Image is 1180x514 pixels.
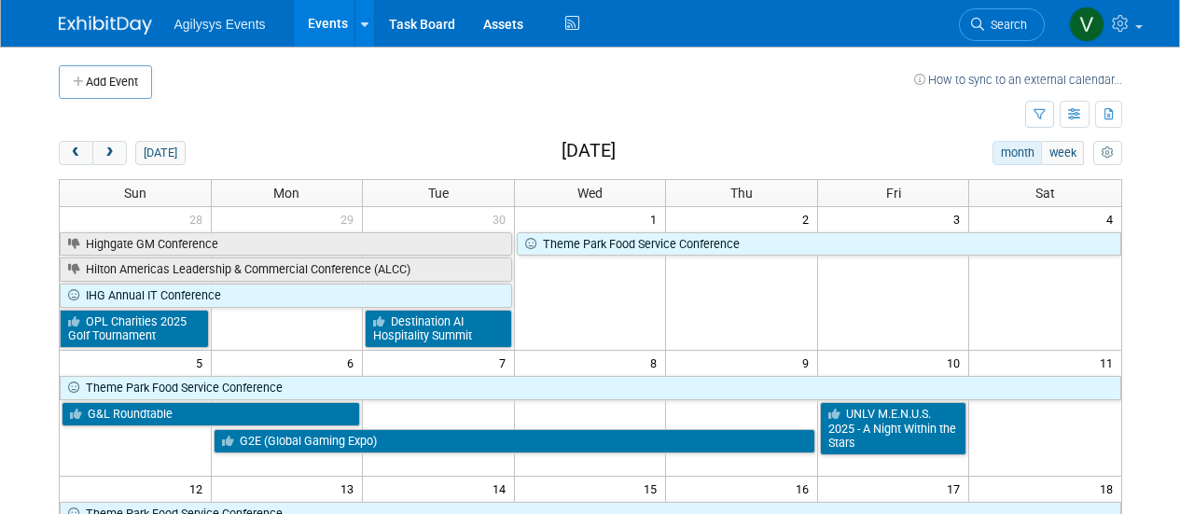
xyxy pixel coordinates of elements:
a: Highgate GM Conference [60,232,512,257]
button: week [1041,141,1084,165]
span: 9 [800,351,817,374]
span: Mon [273,186,299,201]
a: Destination AI Hospitality Summit [365,310,512,348]
a: IHG Annual IT Conference [60,284,512,308]
a: OPL Charities 2025 Golf Tournament [60,310,209,348]
button: myCustomButton [1093,141,1121,165]
span: 12 [187,477,211,500]
span: Sat [1035,186,1055,201]
button: month [993,141,1042,165]
a: G2E (Global Gaming Expo) [214,429,815,453]
button: prev [59,141,93,165]
a: UNLV M.E.N.U.S. 2025 - A Night Within the Stars [820,402,967,455]
a: How to sync to an external calendar... [914,73,1122,87]
span: 2 [800,207,817,230]
span: Search [984,18,1027,32]
button: Add Event [59,65,152,99]
button: next [92,141,127,165]
span: Sun [124,186,146,201]
span: Agilysys Events [174,17,266,32]
h2: [DATE] [562,141,616,161]
span: 8 [648,351,665,374]
span: 6 [345,351,362,374]
span: 13 [339,477,362,500]
span: Fri [886,186,901,201]
span: Tue [428,186,449,201]
span: 18 [1098,477,1121,500]
span: 28 [187,207,211,230]
span: 29 [339,207,362,230]
span: Wed [577,186,603,201]
span: 7 [497,351,514,374]
span: 16 [794,477,817,500]
span: 14 [491,477,514,500]
span: 10 [945,351,968,374]
span: Thu [730,186,753,201]
a: Theme Park Food Service Conference [517,232,1121,257]
img: ExhibitDay [59,16,152,35]
span: 3 [951,207,968,230]
span: 11 [1098,351,1121,374]
a: Theme Park Food Service Conference [60,376,1121,400]
span: 4 [1104,207,1121,230]
button: [DATE] [135,141,185,165]
a: Search [959,8,1045,41]
span: 30 [491,207,514,230]
img: Vaitiare Munoz [1069,7,1104,42]
span: 5 [194,351,211,374]
span: 15 [642,477,665,500]
a: G&L Roundtable [62,402,361,426]
a: Hilton Americas Leadership & Commercial Conference (ALCC) [60,257,512,282]
i: Personalize Calendar [1102,147,1114,160]
span: 17 [945,477,968,500]
span: 1 [648,207,665,230]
